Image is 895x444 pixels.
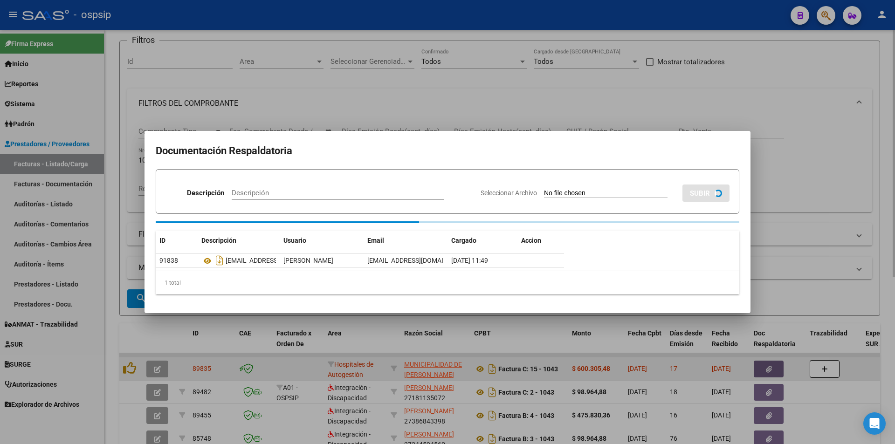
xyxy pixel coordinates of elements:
[187,188,224,198] p: Descripción
[283,257,333,264] span: [PERSON_NAME]
[481,189,537,197] span: Seleccionar Archivo
[682,184,730,202] button: SUBIR
[159,257,178,264] span: 91838
[201,253,276,268] div: [EMAIL_ADDRESS][DOMAIN_NAME]
[451,237,476,244] span: Cargado
[517,231,564,251] datatable-header-cell: Accion
[367,257,471,264] span: [EMAIL_ADDRESS][DOMAIN_NAME]
[156,271,739,294] div: 1 total
[447,231,517,251] datatable-header-cell: Cargado
[283,237,306,244] span: Usuario
[156,231,198,251] datatable-header-cell: ID
[280,231,364,251] datatable-header-cell: Usuario
[367,237,384,244] span: Email
[690,189,710,198] span: SUBIR
[213,253,226,268] i: Descargar documento
[156,142,739,160] h2: Documentación Respaldatoria
[198,231,280,251] datatable-header-cell: Descripción
[159,237,165,244] span: ID
[364,231,447,251] datatable-header-cell: Email
[201,237,236,244] span: Descripción
[451,257,488,264] span: [DATE] 11:49
[521,237,541,244] span: Accion
[863,412,886,435] div: Open Intercom Messenger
